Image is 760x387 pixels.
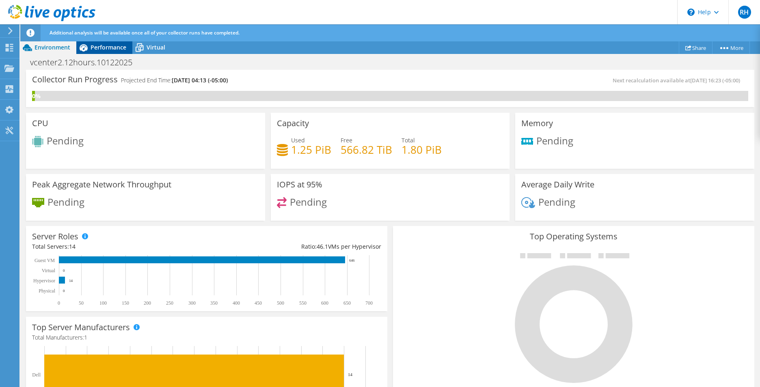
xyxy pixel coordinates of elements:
[687,9,695,16] svg: \n
[613,77,744,84] span: Next recalculation available at
[291,145,331,154] h4: 1.25 PiB
[399,232,748,241] h3: Top Operating Systems
[47,134,84,147] span: Pending
[69,279,73,283] text: 14
[79,300,84,306] text: 50
[233,300,240,306] text: 400
[35,43,70,51] span: Environment
[348,372,353,377] text: 14
[277,300,284,306] text: 500
[32,333,381,342] h4: Total Manufacturers:
[47,195,84,208] span: Pending
[291,136,305,144] span: Used
[690,77,740,84] span: [DATE] 16:23 (-05:00)
[341,145,392,154] h4: 566.82 TiB
[402,145,442,154] h4: 1.80 PiB
[290,195,327,208] span: Pending
[521,119,553,128] h3: Memory
[35,258,55,263] text: Guest VM
[343,300,351,306] text: 650
[91,43,126,51] span: Performance
[147,43,165,51] span: Virtual
[679,41,712,54] a: Share
[299,300,307,306] text: 550
[277,180,322,189] h3: IOPS at 95%
[42,268,56,273] text: Virtual
[58,300,60,306] text: 0
[255,300,262,306] text: 450
[536,133,573,147] span: Pending
[39,288,55,294] text: Physical
[69,243,76,250] span: 14
[166,300,173,306] text: 250
[32,119,48,128] h3: CPU
[712,41,750,54] a: More
[321,300,328,306] text: 600
[207,242,381,251] div: Ratio: VMs per Hypervisor
[365,300,373,306] text: 700
[50,29,240,36] span: Additional analysis will be available once all of your collector runs have completed.
[26,58,145,67] h1: vcenter2.12hours.10122025
[32,323,130,332] h3: Top Server Manufacturers
[277,119,309,128] h3: Capacity
[402,136,415,144] span: Total
[33,278,55,284] text: Hypervisor
[32,242,207,251] div: Total Servers:
[172,76,228,84] span: [DATE] 04:13 (-05:00)
[32,232,78,241] h3: Server Roles
[63,289,65,293] text: 0
[144,300,151,306] text: 200
[32,92,35,101] div: 0%
[121,76,228,85] h4: Projected End Time:
[738,6,751,19] span: RH
[99,300,107,306] text: 100
[341,136,352,144] span: Free
[122,300,129,306] text: 150
[317,243,328,250] span: 46.1
[32,372,41,378] text: Dell
[210,300,218,306] text: 350
[538,195,575,208] span: Pending
[32,180,171,189] h3: Peak Aggregate Network Throughput
[84,333,87,341] span: 1
[63,269,65,273] text: 0
[188,300,196,306] text: 300
[349,258,355,262] text: 646
[521,180,594,189] h3: Average Daily Write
